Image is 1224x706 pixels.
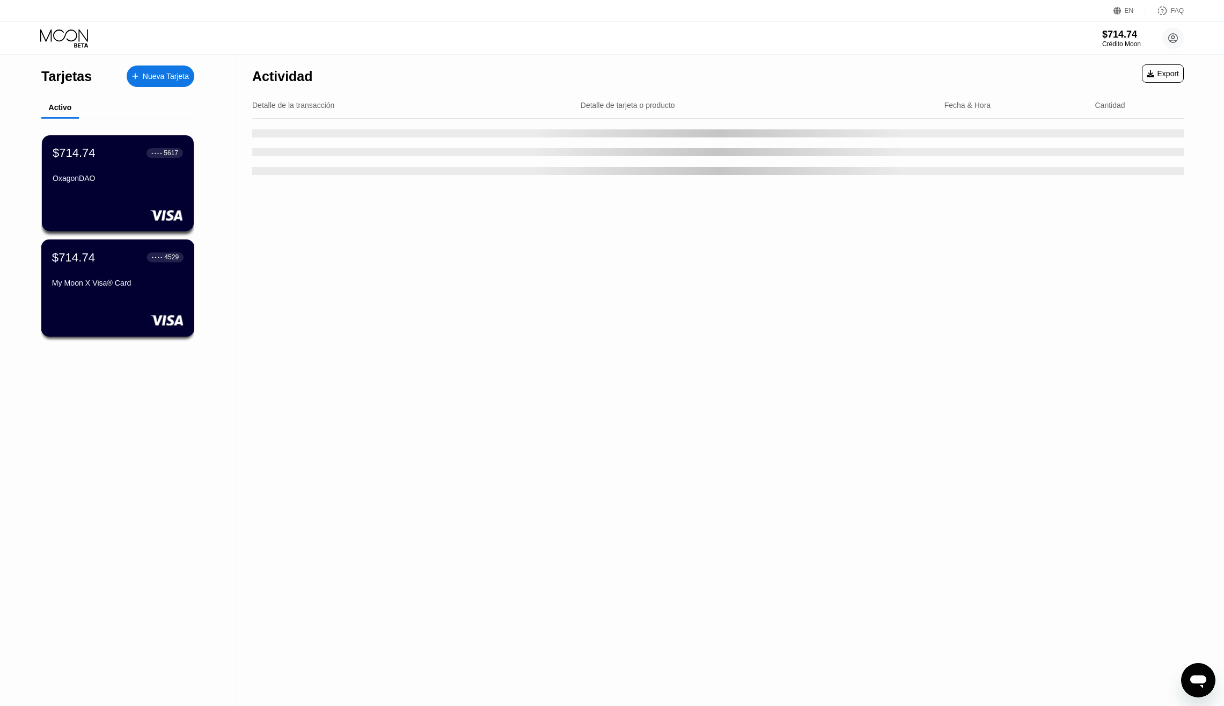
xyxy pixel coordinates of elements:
div: 4529 [164,253,179,261]
div: Activo [49,103,72,112]
div: ● ● ● ● [152,256,163,259]
div: OxagonDAO [53,174,183,183]
div: Detalle de la transacción [252,101,334,110]
div: Crédito Moon [1102,40,1141,48]
div: $714.74● ● ● ●4529My Moon X Visa® Card [42,240,194,336]
div: $714.74● ● ● ●5617OxagonDAO [42,135,194,231]
div: Fecha & Hora [944,101,991,110]
div: Nueva Tarjeta [127,65,194,87]
div: $714.74 [53,146,96,160]
div: $714.74 [1102,29,1141,40]
div: Tarjetas [41,69,92,84]
div: FAQ [1146,5,1184,16]
div: My Moon X Visa® Card [52,279,184,287]
div: EN [1125,7,1134,14]
div: EN [1113,5,1146,16]
div: $714.74Crédito Moon [1102,29,1141,48]
div: FAQ [1171,7,1184,14]
div: 5617 [164,149,178,157]
div: Export [1142,64,1184,83]
div: Nueva Tarjeta [143,72,189,81]
iframe: Botón para iniciar la ventana de mensajería [1181,663,1215,697]
div: Export [1147,69,1179,78]
div: Actividad [252,69,313,84]
div: Detalle de tarjeta o producto [581,101,675,110]
div: Cantidad [1095,101,1125,110]
div: ● ● ● ● [151,151,162,155]
div: $714.74 [52,250,95,264]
